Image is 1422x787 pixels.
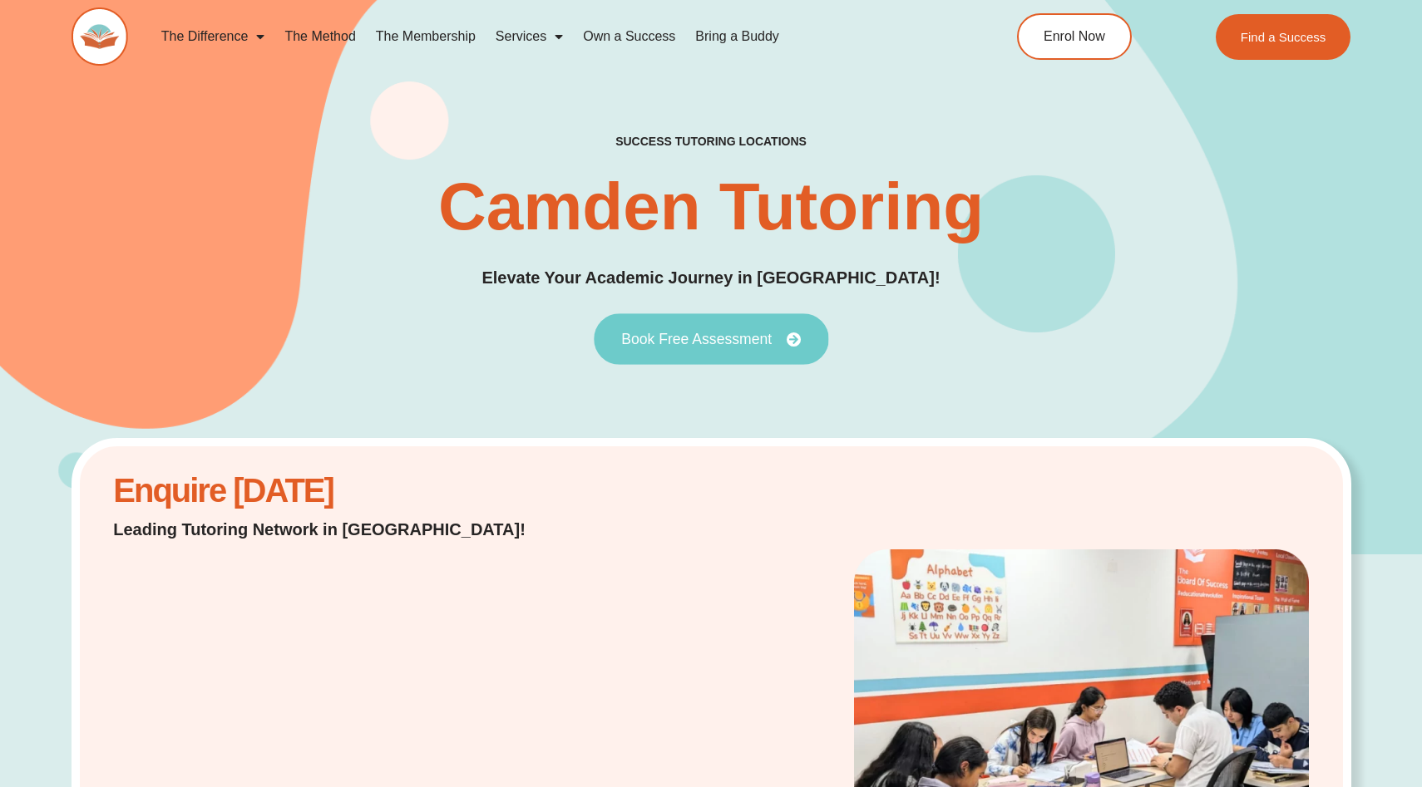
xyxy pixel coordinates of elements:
iframe: Chat Widget [1339,707,1422,787]
p: Elevate Your Academic Journey in [GEOGRAPHIC_DATA]! [481,265,940,291]
span: Book Free Assessment [621,332,772,347]
span: Enrol Now [1044,30,1105,43]
h2: success tutoring locations [615,134,807,149]
a: Enrol Now [1017,13,1132,60]
a: The Difference [151,17,275,56]
a: The Membership [366,17,486,56]
h2: Enquire [DATE] [113,480,548,501]
a: Own a Success [573,17,685,56]
h1: Camden Tutoring [438,174,984,240]
a: Services [486,17,573,56]
a: Bring a Buddy [685,17,789,56]
p: Leading Tutoring Network in [GEOGRAPHIC_DATA]! [113,518,548,541]
a: Book Free Assessment [594,313,828,365]
a: The Method [274,17,365,56]
nav: Menu [151,17,944,56]
span: Find a Success [1241,31,1326,43]
a: Find a Success [1216,14,1351,60]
